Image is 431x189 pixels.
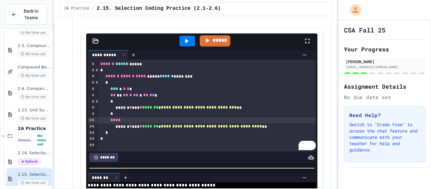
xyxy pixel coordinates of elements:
[18,51,49,57] span: No time set
[18,167,49,173] span: No time set
[346,59,423,64] div: [PERSON_NAME]
[18,73,49,79] span: No time set
[21,8,42,21] span: Back to Teams
[18,30,49,36] span: No time set
[92,6,94,11] span: /
[97,5,221,12] span: 2.15. Selection Coding Practice (2.1-2.6)
[343,3,363,17] div: My Account
[18,65,51,70] span: Compound Boolean Quiz
[18,86,51,92] span: 2.6. Comparing Boolean Expressions ([PERSON_NAME] Laws)
[18,94,49,100] span: No time set
[344,26,386,34] h1: CSA Fall 25
[37,134,51,146] span: No time set
[18,158,41,165] span: Optional
[349,121,420,153] p: Switch to "Grade View" to access the chat feature and communicate with your teacher for help and ...
[18,151,51,156] span: 2.14. Selection Mixed Up Code Practice (2.1-2.6)
[64,6,89,11] span: 2A Practice
[33,138,35,143] span: •
[18,43,51,49] span: 2.5. Compound Boolean Expressions
[18,138,31,142] span: 2 items
[344,45,425,54] h2: Your Progress
[18,108,51,113] span: 2.13. Unit Summary 2a Selection (2.1-2.6)
[346,65,423,69] div: [EMAIL_ADDRESS][DOMAIN_NAME]
[18,172,51,177] span: 2.15. Selection Coding Practice (2.1-2.6)
[344,82,425,91] h2: Assignment Details
[18,180,49,186] span: No time set
[18,115,49,121] span: No time set
[344,93,425,101] div: No due date set
[98,60,316,151] div: To enrich screen reader interactions, please activate Accessibility in Grammarly extension settings
[349,111,420,119] h3: Need Help?
[6,4,47,25] button: Back to Teams
[18,126,51,131] span: 2A Practice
